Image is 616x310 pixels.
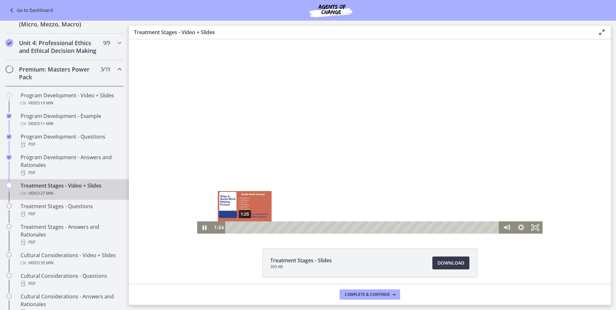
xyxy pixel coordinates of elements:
[21,238,121,246] div: PDF
[21,120,121,128] div: Video
[21,272,121,287] div: Cultural Considerations - Questions
[438,259,464,267] span: Download
[292,3,370,18] img: Agents of Change
[21,169,121,177] div: PDF
[103,39,110,47] span: 9 / 9
[21,133,121,148] div: Program Development - Questions
[134,28,588,36] h3: Treatment Stages - Video + Slides
[19,65,98,81] h2: Premium: Masters Power Pack
[21,251,121,267] div: Cultural Considerations - Video + Slides
[21,99,121,107] div: Video
[40,259,53,267] span: · 35 min
[270,264,332,269] span: 305 KB
[21,280,121,287] div: PDF
[21,153,121,177] div: Program Development - Answers and Rationales
[21,210,121,218] div: PDF
[21,259,121,267] div: Video
[5,39,13,47] i: Completed
[21,112,121,128] div: Program Development - Example
[6,113,12,119] i: Completed
[40,99,53,107] span: · 19 min
[40,189,53,197] span: · 27 min
[21,182,121,197] div: Treatment Stages - Video + Slides
[371,182,385,194] button: Mute
[345,292,390,297] span: Complete & continue
[21,202,121,218] div: Treatment Stages - Questions
[129,39,611,234] iframe: Video Lesson
[21,223,121,246] div: Treatment Stages - Answers and Rationales
[432,257,469,269] a: Download
[270,257,332,264] span: Treatment Stages - Slides
[21,189,121,197] div: Video
[21,140,121,148] div: PDF
[21,92,121,107] div: Program Development - Video + Slides
[19,39,98,54] h2: Unit 4: Professional Ethics and Ethical Decision Making
[340,289,400,300] button: Complete & continue
[6,155,12,160] i: Completed
[40,120,53,128] span: · 11 min
[101,65,110,73] span: 3 / 19
[385,182,399,194] button: Show settings menu
[8,6,53,14] a: Go to Dashboard
[6,134,12,139] i: Completed
[399,182,414,194] button: Fullscreen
